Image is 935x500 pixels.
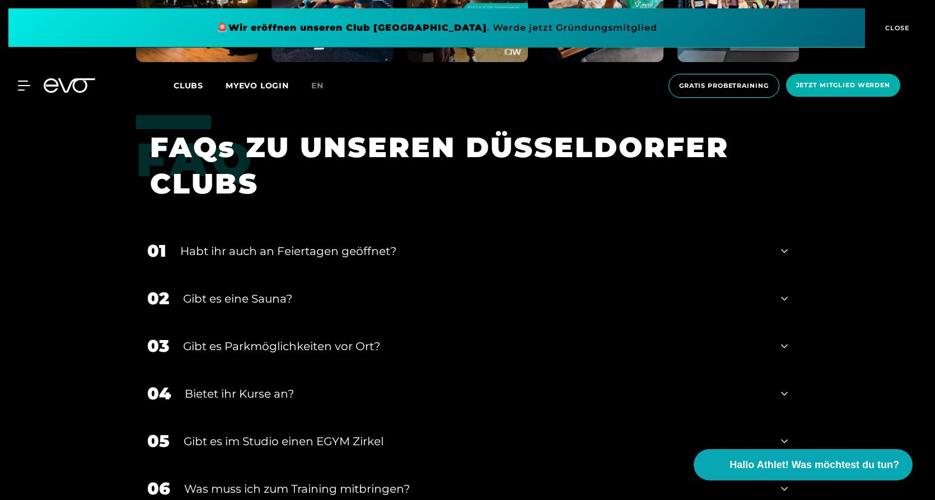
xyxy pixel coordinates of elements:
div: Gibt es Parkmöglichkeiten vor Ort? [183,338,767,355]
span: Jetzt Mitglied werden [796,81,890,90]
span: Clubs [174,81,203,91]
div: 04 [147,381,171,406]
div: Bietet ihr Kurse an? [185,385,767,402]
span: Gratis Probetraining [679,81,769,91]
div: 05 [147,428,170,454]
span: Hallo Athlet! Was möchtest du tun? [730,457,899,473]
a: Gratis Probetraining [665,74,783,98]
a: en [311,79,337,92]
div: 01 [147,238,166,263]
div: Gibt es im Studio einen EGYM Zirkel [184,433,767,450]
a: Jetzt Mitglied werden [783,74,904,98]
div: Gibt es eine Sauna? [183,290,767,307]
div: Was muss ich zum Training mitbringen? [184,480,767,497]
a: Clubs [174,80,226,91]
div: Habt ihr auch an Feiertagen geöffnet? [180,243,767,260]
button: CLOSE [865,8,927,48]
span: en [311,81,324,91]
a: MYEVO LOGIN [226,81,289,91]
div: 02 [147,286,169,311]
span: CLOSE [882,23,910,33]
button: Hallo Athlet! Was möchtest du tun? [694,449,913,480]
div: 03 [147,333,169,359]
h1: FAQs ZU UNSEREN DÜSSELDORFER CLUBS [150,129,771,202]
